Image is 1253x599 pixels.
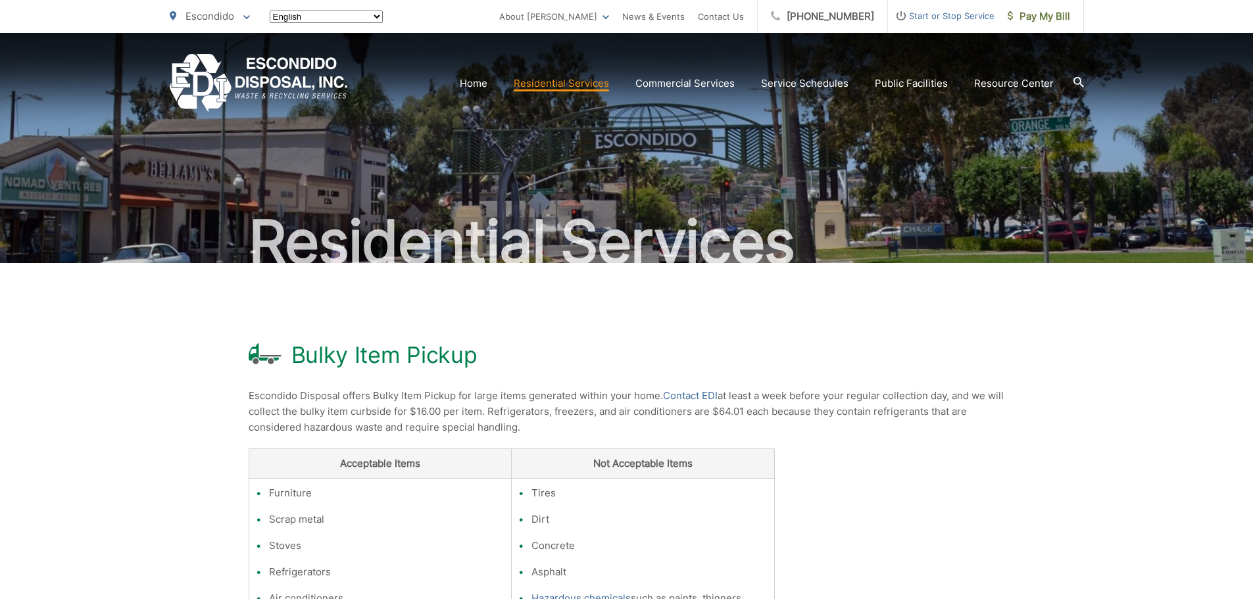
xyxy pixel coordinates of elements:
h1: Bulky Item Pickup [291,342,478,368]
h2: Residential Services [170,209,1084,275]
li: Tires [531,485,768,501]
li: Stoves [269,538,505,554]
strong: Acceptable Items [340,457,420,469]
li: Concrete [531,538,768,554]
li: Refrigerators [269,564,505,580]
a: News & Events [622,9,685,24]
a: Contact EDI [663,388,718,404]
a: Commercial Services [635,76,735,91]
a: Resource Center [974,76,1054,91]
span: Pay My Bill [1008,9,1070,24]
select: Select a language [270,11,383,23]
li: Dirt [531,512,768,527]
li: Asphalt [531,564,768,580]
a: About [PERSON_NAME] [499,9,609,24]
a: EDCD logo. Return to the homepage. [170,54,348,112]
a: Public Facilities [875,76,948,91]
a: Service Schedules [761,76,848,91]
li: Furniture [269,485,505,501]
a: Residential Services [514,76,609,91]
span: Escondido [185,10,234,22]
strong: Not Acceptable Items [593,457,693,469]
a: Home [460,76,487,91]
li: Scrap metal [269,512,505,527]
span: Escondido Disposal offers Bulky Item Pickup for large items generated within your home. at least ... [249,389,1004,433]
a: Contact Us [698,9,744,24]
